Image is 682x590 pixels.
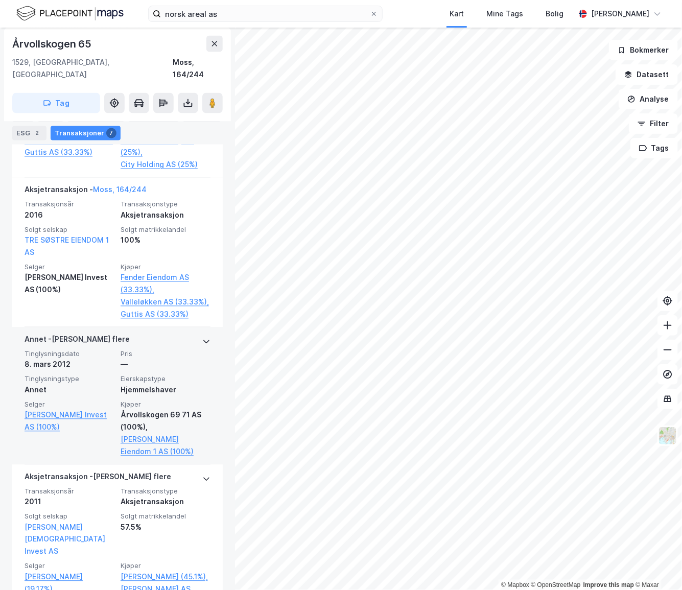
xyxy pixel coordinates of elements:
img: logo.f888ab2527a4732fd821a326f86c7f29.svg [16,5,124,22]
a: Moss, 164/244 [93,185,147,194]
span: Solgt selskap [25,512,114,521]
div: [PERSON_NAME] Invest AS (100%) [25,272,114,296]
span: Eierskapstype [121,375,210,384]
img: Z [658,426,677,445]
div: Moss, 164/244 [173,56,223,81]
span: Transaksjonstype [121,200,210,209]
button: Tag [12,93,100,113]
a: Improve this map [583,581,634,588]
a: Sandsolo Holding AS (25%), [121,134,210,159]
a: Guttis AS (33.33%) [25,147,114,159]
div: 2 [32,128,42,138]
span: Solgt selskap [25,226,114,234]
div: ESG [12,126,46,140]
button: Filter [629,113,678,134]
a: [PERSON_NAME] (45.1%), [121,571,210,583]
div: 7 [106,128,116,138]
a: Valleløkken AS (33.33%), [121,296,210,309]
a: Mapbox [501,581,529,588]
div: 100% [121,234,210,247]
div: Annet [25,384,114,396]
div: Aksjetransaksjon - [25,184,147,200]
a: Guttis AS (33.33%) [121,309,210,321]
a: City Holding AS (25%) [121,159,210,171]
span: Selger [25,562,114,571]
span: Transaksjonstype [121,487,210,496]
div: Hjemmelshaver [121,384,210,396]
span: Solgt matrikkelandel [121,512,210,521]
a: [PERSON_NAME][DEMOGRAPHIC_DATA] Invest AS [25,523,105,556]
button: Datasett [616,64,678,85]
span: Kjøper [121,400,210,409]
button: Analyse [619,89,678,109]
div: Kart [450,8,464,20]
div: Mine Tags [486,8,523,20]
div: 8. mars 2012 [25,359,114,371]
span: Solgt matrikkelandel [121,226,210,234]
a: [PERSON_NAME] Eiendom 1 AS (100%) [121,434,210,458]
span: Tinglysningstype [25,375,114,384]
span: Kjøper [121,562,210,571]
span: Transaksjonsår [25,200,114,209]
div: Årvollskogen 69 71 AS (100%), [121,409,210,434]
div: [PERSON_NAME] [591,8,649,20]
div: Aksjetransaksjon - [PERSON_NAME] flere [25,471,171,487]
span: Kjøper [121,263,210,272]
button: Bokmerker [609,40,678,60]
a: Fender Eiendom AS (33.33%), [121,272,210,296]
a: [PERSON_NAME] Invest AS (100%) [25,409,114,434]
div: Aksjetransaksjon [121,209,210,222]
div: — [121,359,210,371]
div: Bolig [546,8,563,20]
span: Pris [121,350,210,359]
span: Selger [25,263,114,272]
div: 1529, [GEOGRAPHIC_DATA], [GEOGRAPHIC_DATA] [12,56,173,81]
a: OpenStreetMap [531,581,581,588]
iframe: Chat Widget [631,541,682,590]
span: Transaksjonsår [25,487,114,496]
div: 2011 [25,496,114,508]
div: Transaksjoner [51,126,121,140]
div: 2016 [25,209,114,222]
div: Annet - [PERSON_NAME] flere [25,334,130,350]
button: Tags [630,138,678,158]
span: Selger [25,400,114,409]
div: Aksjetransaksjon [121,496,210,508]
span: Tinglysningsdato [25,350,114,359]
div: 57.5% [121,522,210,534]
a: TRE SØSTRE EIENDOM 1 AS [25,236,109,257]
input: Søk på adresse, matrikkel, gårdeiere, leietakere eller personer [161,6,370,21]
div: Årvollskogen 65 [12,36,93,52]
